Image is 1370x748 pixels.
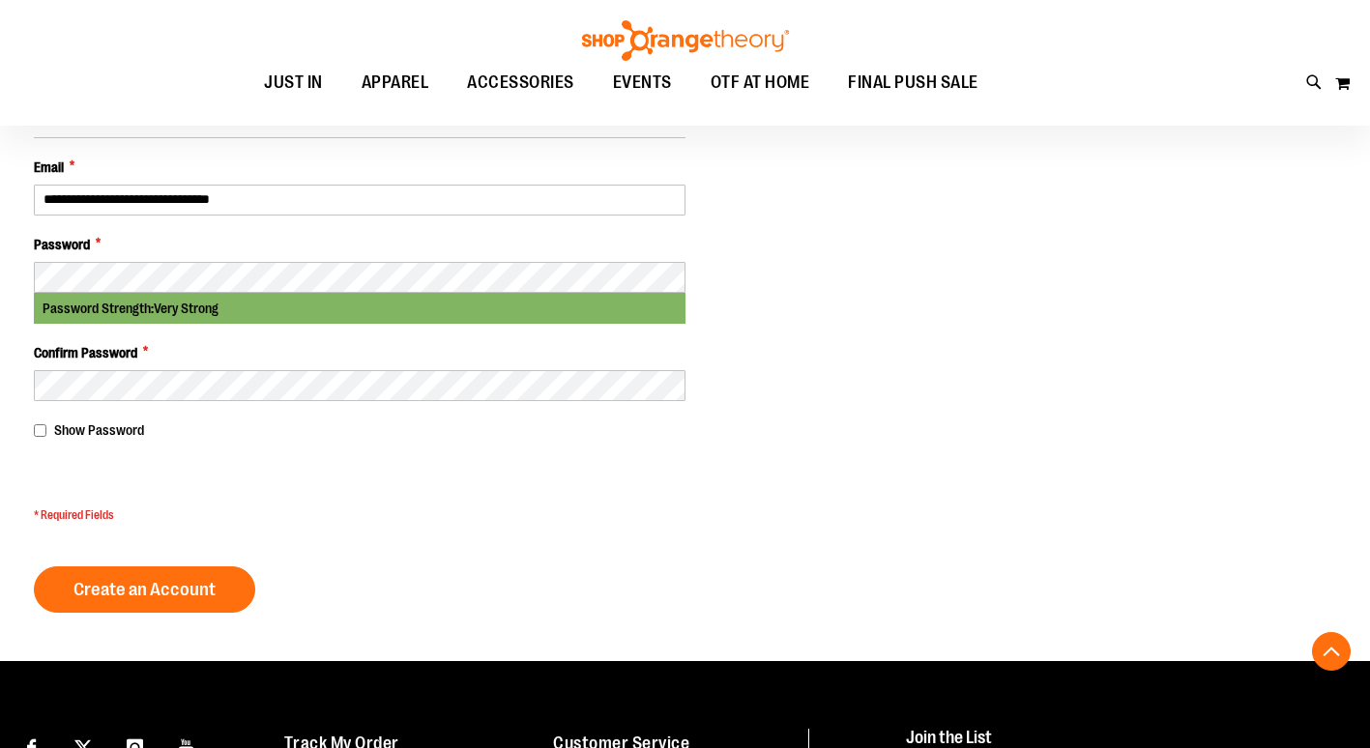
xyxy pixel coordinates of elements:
span: ACCESSORIES [467,61,574,104]
span: FINAL PUSH SALE [848,61,978,104]
span: EVENTS [613,61,672,104]
div: Password Strength: [34,293,685,324]
span: JUST IN [264,61,323,104]
a: EVENTS [594,61,691,105]
button: Create an Account [34,566,255,613]
span: Very Strong [154,301,219,316]
span: * Required Fields [34,507,685,524]
a: JUST IN [245,61,342,105]
a: ACCESSORIES [448,61,594,105]
span: Create an Account [73,579,216,600]
a: OTF AT HOME [691,61,830,105]
span: Email [34,158,64,177]
span: OTF AT HOME [711,61,810,104]
a: FINAL PUSH SALE [829,61,998,105]
span: Password [34,235,90,254]
span: APPAREL [362,61,429,104]
button: Back To Top [1312,632,1351,671]
a: APPAREL [342,61,449,105]
span: Show Password [54,422,144,438]
span: Confirm Password [34,343,137,362]
img: Shop Orangetheory [579,20,792,61]
span: Sign-in Information [34,102,200,127]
